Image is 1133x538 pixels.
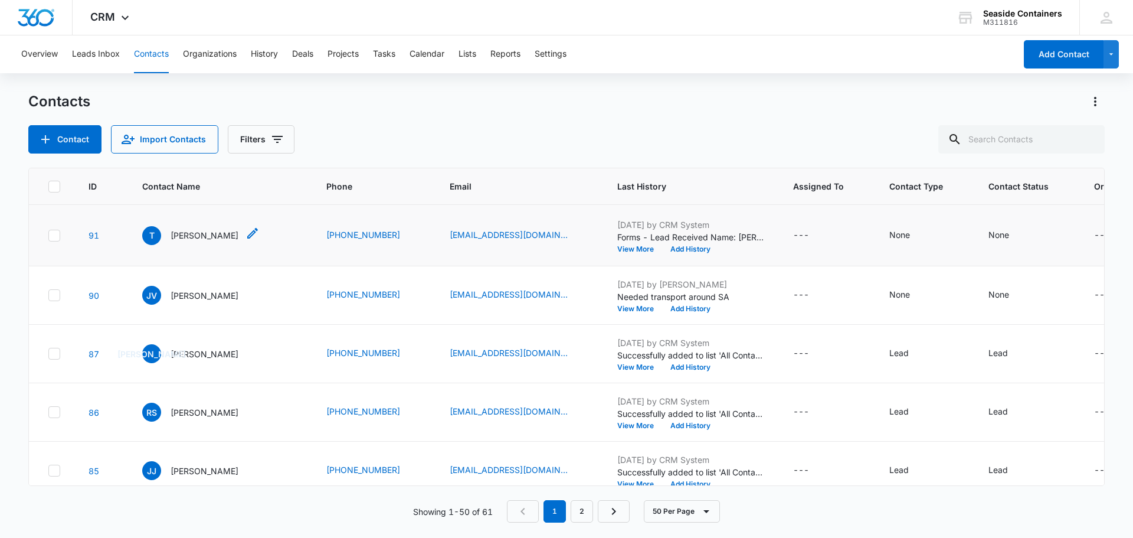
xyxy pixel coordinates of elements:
[988,347,1008,359] div: Lead
[988,405,1008,418] div: Lead
[983,18,1062,27] div: account id
[142,286,161,305] span: JV
[617,422,662,429] button: View More
[988,229,1009,241] div: None
[662,481,719,488] button: Add History
[326,288,421,302] div: Phone - (432) 813-4659 - Select to Edit Field
[662,422,719,429] button: Add History
[662,364,719,371] button: Add History
[450,464,589,478] div: Email - jackstireswheels@gmail.com - Select to Edit Field
[142,286,260,305] div: Contact Name - Jimbo Valadez - Select to Edit Field
[543,500,566,523] em: 1
[326,347,400,359] a: [PHONE_NUMBER]
[617,180,748,193] span: Last History
[1094,464,1110,478] div: ---
[142,461,161,480] span: JJ
[983,9,1062,18] div: account name
[617,278,765,291] p: [DATE] by [PERSON_NAME]
[793,464,830,478] div: Assigned To - - Select to Edit Field
[89,180,97,193] span: ID
[450,288,589,302] div: Email - jvaladez@republicservices.com - Select to Edit Field
[450,347,568,359] a: [EMAIL_ADDRESS][DOMAIN_NAME]
[171,229,238,242] p: [PERSON_NAME]
[889,288,910,301] div: None
[1094,464,1131,478] div: Organization - - Select to Edit Field
[89,230,99,240] a: Navigate to contact details page for Terry
[171,465,238,477] p: [PERSON_NAME]
[1024,40,1103,69] button: Add Contact
[793,347,830,361] div: Assigned To - - Select to Edit Field
[793,405,830,419] div: Assigned To - - Select to Edit Field
[889,464,930,478] div: Contact Type - Lead - Select to Edit Field
[1086,92,1105,111] button: Actions
[617,291,765,303] p: Needed transport around SA
[89,466,99,476] a: Navigate to contact details page for Jeffrey Jack Gonzales
[142,226,161,245] span: T
[889,347,930,361] div: Contact Type - Lead - Select to Edit Field
[450,229,589,243] div: Email - tapacuk22@proton.me - Select to Edit Field
[662,246,719,253] button: Add History
[938,125,1105,154] input: Search Contacts
[1094,405,1131,419] div: Organization - - Select to Edit Field
[89,407,99,418] a: Navigate to contact details page for Robert Salinas
[326,229,400,241] a: [PHONE_NUMBER]
[251,35,278,73] button: History
[889,464,909,476] div: Lead
[617,305,662,312] button: View More
[617,466,765,478] p: Successfully added to list 'All Contacts'.
[598,500,630,523] a: Next Page
[373,35,395,73] button: Tasks
[617,219,765,231] p: [DATE] by CRM System
[328,35,359,73] button: Projects
[889,405,909,418] div: Lead
[326,464,400,476] a: [PHONE_NUMBER]
[662,305,719,312] button: Add History
[1094,229,1131,243] div: Organization - - Select to Edit Field
[988,180,1049,193] span: Contact Status
[988,464,1029,478] div: Contact Status - Lead - Select to Edit Field
[410,35,444,73] button: Calendar
[793,288,809,302] div: ---
[617,349,765,361] p: Successfully added to list 'All Contacts'.
[793,288,830,302] div: Assigned To - - Select to Edit Field
[450,405,568,418] a: [EMAIL_ADDRESS][DOMAIN_NAME]
[1094,229,1110,243] div: ---
[988,288,1009,301] div: None
[142,403,161,422] span: RS
[89,349,99,359] a: Navigate to contact details page for William Ueckert
[1094,405,1110,419] div: ---
[988,405,1029,419] div: Contact Status - Lead - Select to Edit Field
[1094,347,1110,361] div: ---
[793,405,809,419] div: ---
[326,347,421,361] div: Phone - +1 (956) 655-2372 - Select to Edit Field
[450,229,568,241] a: [EMAIL_ADDRESS][DOMAIN_NAME]
[183,35,237,73] button: Organizations
[889,347,909,359] div: Lead
[617,337,765,349] p: [DATE] by CRM System
[450,347,589,361] div: Email - wueckert@rgv.rr.com - Select to Edit Field
[988,229,1030,243] div: Contact Status - None - Select to Edit Field
[326,405,400,418] a: [PHONE_NUMBER]
[889,229,910,241] div: None
[171,289,238,302] p: [PERSON_NAME]
[535,35,566,73] button: Settings
[1094,347,1131,361] div: Organization - - Select to Edit Field
[793,347,809,361] div: ---
[507,500,630,523] nav: Pagination
[617,231,765,243] p: Forms - Lead Received Name: [PERSON_NAME]: [EMAIL_ADDRESS][DOMAIN_NAME] Phone: [PHONE_NUMBER] How...
[142,344,260,363] div: Contact Name - William Ueckert - Select to Edit Field
[111,125,218,154] button: Import Contacts
[617,407,765,420] p: Successfully added to list 'All Contacts'.
[28,125,101,154] button: Add Contact
[134,35,169,73] button: Contacts
[988,347,1029,361] div: Contact Status - Lead - Select to Edit Field
[326,180,404,193] span: Phone
[450,288,568,301] a: [EMAIL_ADDRESS][DOMAIN_NAME]
[90,11,115,23] span: CRM
[21,35,58,73] button: Overview
[28,93,90,110] h1: Contacts
[1094,288,1131,302] div: Organization - - Select to Edit Field
[571,500,593,523] a: Page 2
[326,405,421,419] div: Phone - +1 (210) 907-5066 - Select to Edit Field
[228,125,294,154] button: Filters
